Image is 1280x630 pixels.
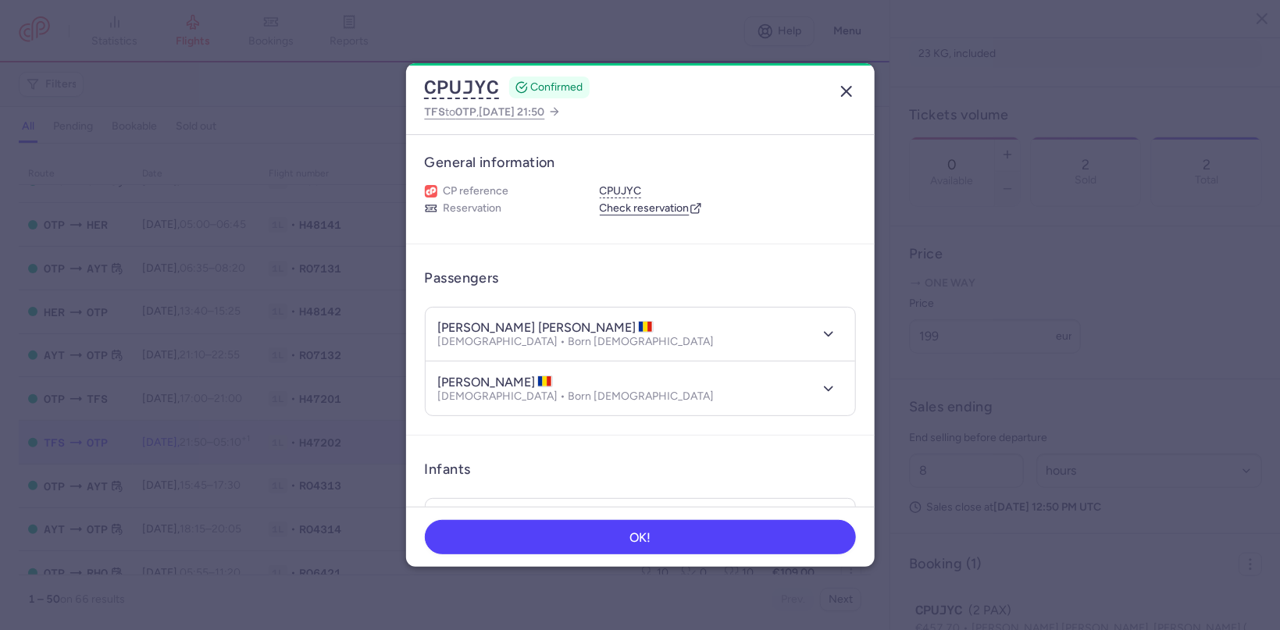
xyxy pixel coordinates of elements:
[438,375,553,390] h4: [PERSON_NAME]
[438,390,715,403] p: [DEMOGRAPHIC_DATA] • Born [DEMOGRAPHIC_DATA]
[425,102,545,122] span: to ,
[456,105,477,118] span: OTP
[438,336,715,348] p: [DEMOGRAPHIC_DATA] • Born [DEMOGRAPHIC_DATA]
[425,185,437,198] figure: 1L airline logo
[425,461,471,479] h3: Infants
[531,80,583,95] span: CONFIRMED
[444,201,502,215] span: Reservation
[425,154,856,172] h3: General information
[425,269,500,287] h3: Passengers
[480,105,545,119] span: [DATE] 21:50
[425,520,856,554] button: OK!
[600,201,702,215] a: Check reservation
[629,531,651,545] span: OK!
[438,320,654,336] h4: [PERSON_NAME] [PERSON_NAME]
[425,102,561,122] a: TFStoOTP,[DATE] 21:50
[600,184,642,198] button: CPUJYC
[425,76,500,99] button: CPUJYC
[425,105,446,118] span: TFS
[444,184,509,198] span: CP reference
